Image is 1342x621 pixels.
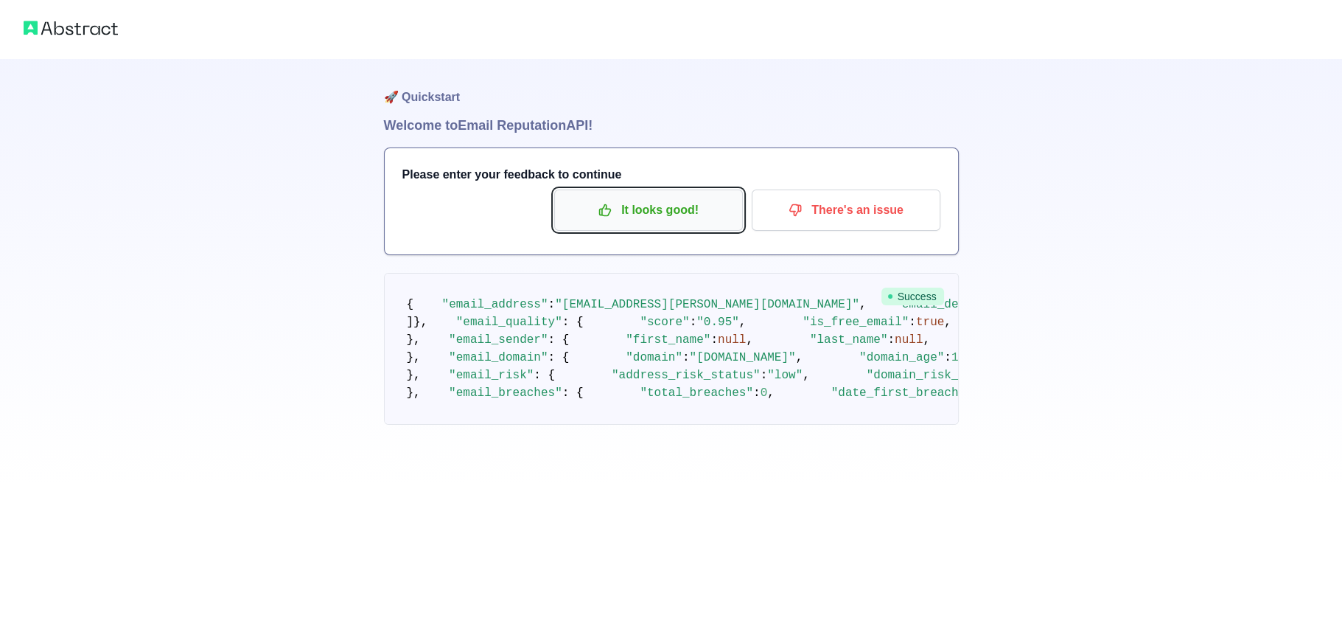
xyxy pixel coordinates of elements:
[548,298,556,311] span: :
[859,298,867,311] span: ,
[562,386,584,400] span: : {
[944,351,951,364] span: :
[831,386,980,400] span: "date_first_breached"
[640,386,753,400] span: "total_breaches"
[690,316,697,329] span: :
[767,369,803,382] span: "low"
[752,190,940,231] button: There's an issue
[612,369,761,382] span: "address_risk_status"
[562,316,584,329] span: : {
[555,298,859,311] span: "[EMAIL_ADDRESS][PERSON_NAME][DOMAIN_NAME]"
[626,333,710,347] span: "first_name"
[867,369,1008,382] span: "domain_risk_status"
[565,198,732,223] p: It looks good!
[796,351,803,364] span: ,
[895,333,923,347] span: null
[534,369,555,382] span: : {
[449,369,534,382] span: "email_risk"
[449,386,562,400] span: "email_breaches"
[548,333,570,347] span: : {
[682,351,690,364] span: :
[746,333,753,347] span: ,
[407,298,414,311] span: {
[803,369,810,382] span: ,
[887,333,895,347] span: :
[384,59,959,115] h1: 🚀 Quickstart
[690,351,796,364] span: "[DOMAIN_NAME]"
[909,316,916,329] span: :
[548,351,570,364] span: : {
[761,386,768,400] span: 0
[916,316,944,329] span: true
[803,316,909,329] span: "is_free_email"
[554,190,743,231] button: It looks good!
[626,351,682,364] span: "domain"
[767,386,775,400] span: ,
[718,333,746,347] span: null
[449,333,548,347] span: "email_sender"
[810,333,888,347] span: "last_name"
[442,298,548,311] span: "email_address"
[640,316,689,329] span: "score"
[753,386,761,400] span: :
[402,166,940,184] h3: Please enter your feedback to continue
[710,333,718,347] span: :
[881,288,944,305] span: Success
[456,316,562,329] span: "email_quality"
[696,316,739,329] span: "0.95"
[951,351,987,364] span: 10978
[384,115,959,136] h1: Welcome to Email Reputation API!
[24,18,118,38] img: Abstract logo
[761,369,768,382] span: :
[763,198,929,223] p: There's an issue
[449,351,548,364] span: "email_domain"
[923,333,930,347] span: ,
[859,351,944,364] span: "domain_age"
[739,316,747,329] span: ,
[944,316,951,329] span: ,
